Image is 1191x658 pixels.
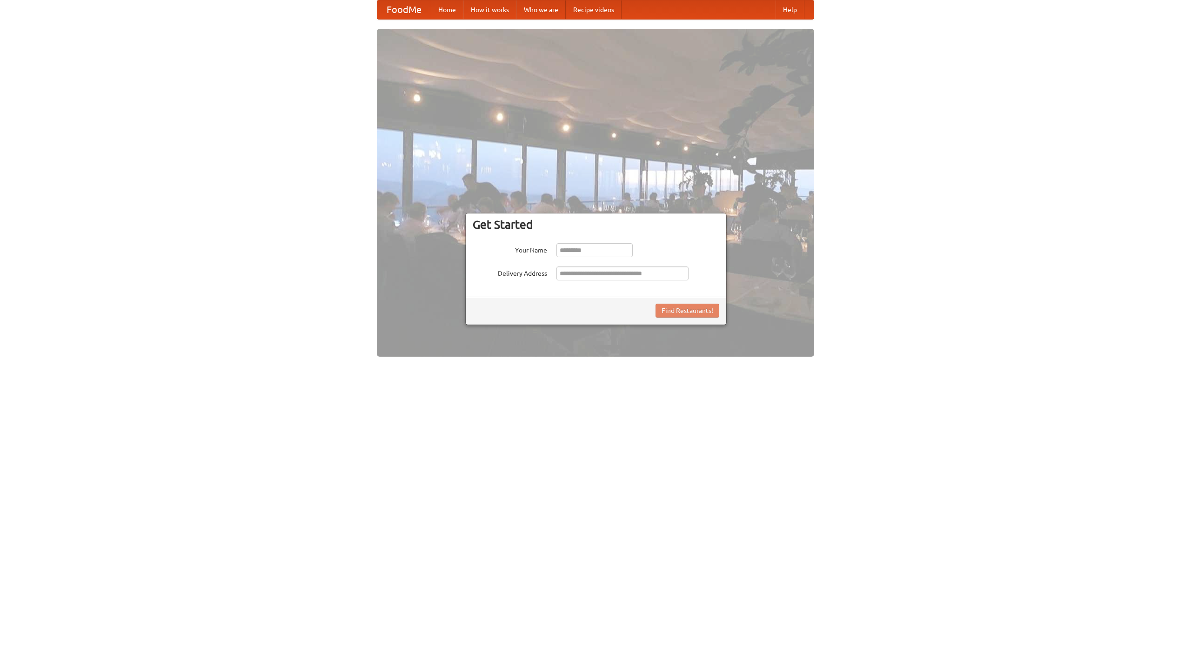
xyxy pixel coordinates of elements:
a: Help [776,0,804,19]
label: Your Name [473,243,547,255]
h3: Get Started [473,218,719,232]
label: Delivery Address [473,266,547,278]
button: Find Restaurants! [656,304,719,318]
a: Who we are [516,0,566,19]
a: Home [431,0,463,19]
a: FoodMe [377,0,431,19]
a: Recipe videos [566,0,622,19]
a: How it works [463,0,516,19]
